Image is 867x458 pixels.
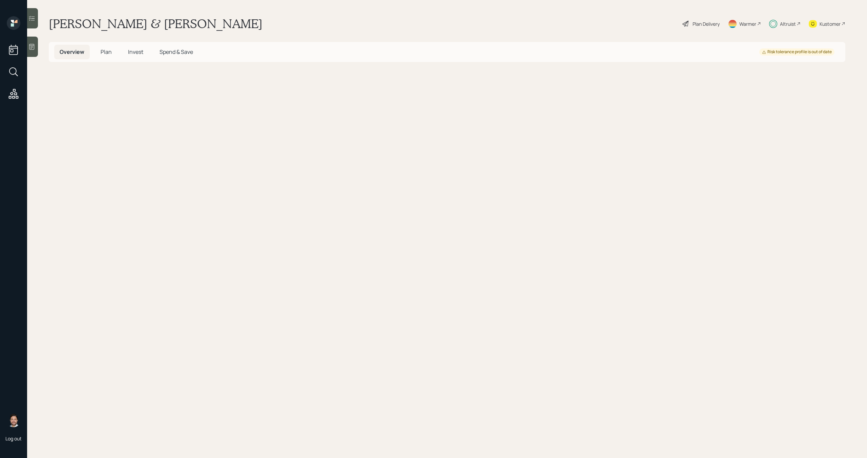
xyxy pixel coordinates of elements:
div: Log out [5,435,22,442]
span: Spend & Save [160,48,193,56]
div: Kustomer [820,20,841,27]
div: Warmer [739,20,756,27]
h1: [PERSON_NAME] & [PERSON_NAME] [49,16,262,31]
span: Overview [60,48,84,56]
div: Altruist [780,20,796,27]
img: michael-russo-headshot.png [7,414,20,427]
span: Invest [128,48,143,56]
div: Plan Delivery [693,20,720,27]
div: Risk tolerance profile is out of date [762,49,832,55]
span: Plan [101,48,112,56]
